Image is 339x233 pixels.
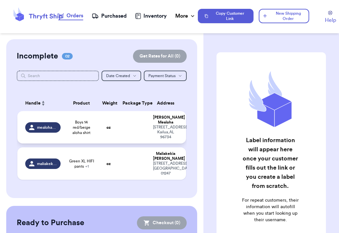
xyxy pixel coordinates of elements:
[135,12,167,20] a: Inventory
[65,95,98,111] th: Product
[85,164,89,168] span: + 1
[98,95,119,111] th: Weight
[62,53,73,59] span: 02
[119,95,149,111] th: Package Type
[137,216,187,229] button: Checkout (0)
[325,11,336,24] a: Help
[92,12,127,20] a: Purchased
[106,125,111,129] strong: oz
[41,99,46,107] button: Sort ascending
[144,71,187,81] button: Payment Status
[17,71,99,81] input: Search
[25,100,41,107] span: Handle
[175,12,196,20] div: More
[153,125,179,140] div: [STREET_ADDRESS] Kailua , AL 96734
[198,9,254,23] button: Copy Customer Link
[37,161,57,166] span: maliakekiatilts
[106,162,111,166] strong: oz
[133,50,187,63] button: Get Rates for All (0)
[153,161,179,176] div: [STREET_ADDRESS] [GEOGRAPHIC_DATA] , MA 01247
[102,71,141,81] button: Date Created
[58,12,83,20] a: Orders
[153,115,179,125] div: [PERSON_NAME] Mealoha
[153,151,179,161] div: Maliakekia [PERSON_NAME]
[241,136,300,191] h2: Label information will appear here once your customer fills out the link or you create a label fr...
[241,197,300,223] p: For repeat customers, their information will autofill when you start looking up their username.
[148,74,176,78] span: Payment Status
[37,125,57,130] span: mealohamade.lei.vintage
[149,95,186,111] th: Address
[325,16,336,24] span: Help
[17,51,58,61] h2: Incomplete
[68,120,94,135] span: Boys 14 red/beige aloha shirt
[17,218,84,228] h2: Ready to Purchase
[259,9,309,23] button: New Shipping Order
[68,158,94,169] span: Green XL HIFI pants
[106,74,130,78] span: Date Created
